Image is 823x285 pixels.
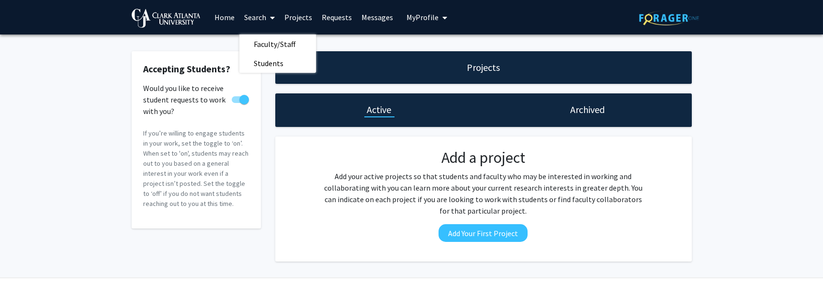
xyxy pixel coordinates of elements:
button: Add Your First Project [439,224,528,242]
a: Students [239,56,316,70]
img: Clark Atlanta University Logo [132,9,201,28]
p: Add your active projects so that students and faculty who may be interested in working and collab... [321,171,645,217]
h1: Projects [467,61,500,74]
a: Home [210,0,239,34]
a: Faculty/Staff [239,37,316,51]
a: Projects [280,0,317,34]
a: Requests [317,0,357,34]
h1: Archived [570,103,605,116]
span: Students [239,54,298,73]
p: If you’re willing to engage students in your work, set the toggle to ‘on’. When set to 'on', stud... [144,128,249,209]
h2: Add a project [321,148,645,167]
h2: Accepting Students? [144,63,249,75]
a: Search [239,0,280,34]
h1: Active [367,103,392,116]
span: Faculty/Staff [239,34,310,54]
span: Would you like to receive student requests to work with you? [144,82,228,117]
a: Messages [357,0,398,34]
img: ForagerOne Logo [639,11,699,25]
span: My Profile [406,12,439,22]
iframe: Chat [7,242,41,278]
